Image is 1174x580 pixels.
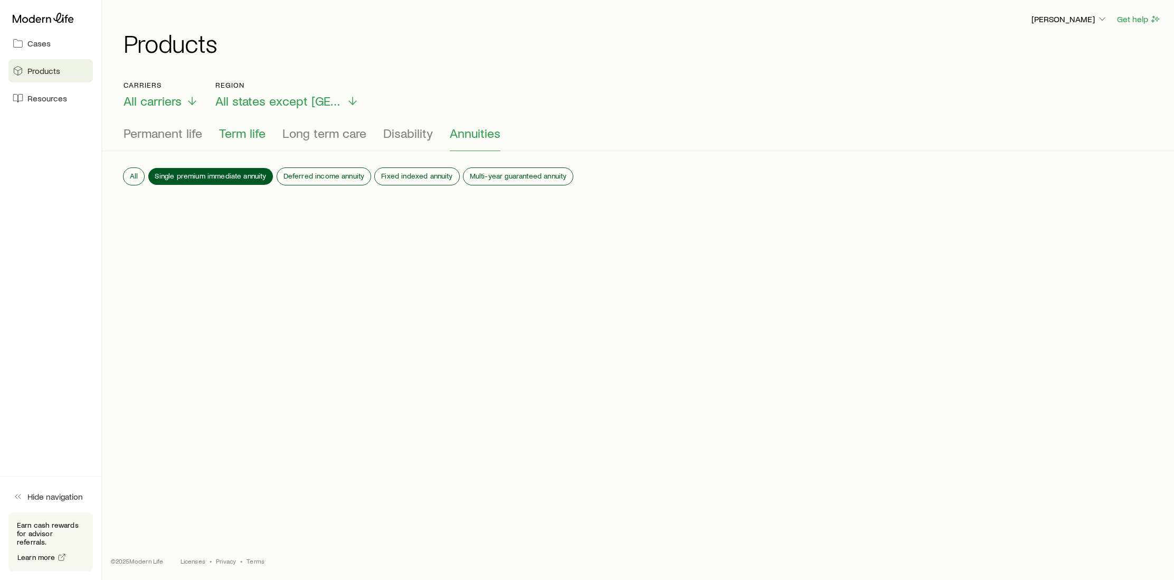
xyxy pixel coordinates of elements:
[383,126,433,141] span: Disability
[215,81,359,109] button: RegionAll states except [GEOGRAPHIC_DATA]
[247,557,264,565] a: Terms
[240,557,242,565] span: •
[27,38,51,49] span: Cases
[1116,13,1161,25] button: Get help
[1031,13,1108,26] button: [PERSON_NAME]
[216,557,236,565] a: Privacy
[155,172,266,180] span: Single premium immediate annuity
[375,168,459,185] button: Fixed indexed annuity
[277,168,371,185] button: Deferred income annuity
[130,172,138,180] span: All
[215,81,359,89] p: Region
[381,172,452,180] span: Fixed indexed annuity
[463,168,573,185] button: Multi-year guaranteed annuity
[17,521,84,546] p: Earn cash rewards for advisor referrals.
[124,81,198,109] button: CarriersAll carriers
[124,126,1153,151] div: Product types
[450,126,500,141] span: Annuities
[17,554,55,561] span: Learn more
[8,32,93,55] a: Cases
[124,126,202,141] span: Permanent life
[124,168,144,185] button: All
[1031,14,1107,24] p: [PERSON_NAME]
[8,87,93,110] a: Resources
[124,81,198,89] p: Carriers
[283,172,365,180] span: Deferred income annuity
[148,168,272,185] button: Single premium immediate annuity
[470,172,567,180] span: Multi-year guaranteed annuity
[27,491,83,502] span: Hide navigation
[8,485,93,508] button: Hide navigation
[210,557,212,565] span: •
[27,66,60,76] span: Products
[124,93,182,108] span: All carriers
[8,59,93,82] a: Products
[282,126,366,141] span: Long term care
[8,512,93,572] div: Earn cash rewards for advisor referrals.Learn more
[124,30,1161,55] h1: Products
[219,126,266,141] span: Term life
[27,93,67,104] span: Resources
[215,93,342,108] span: All states except [GEOGRAPHIC_DATA]
[181,557,205,565] a: Licenses
[111,557,164,565] p: © 2025 Modern Life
